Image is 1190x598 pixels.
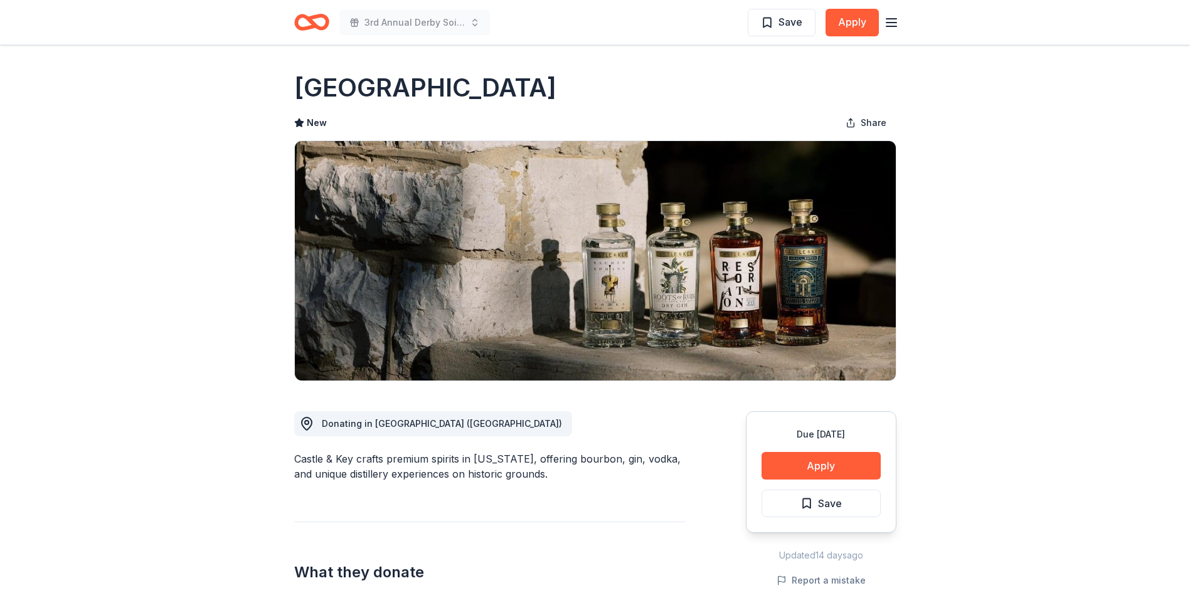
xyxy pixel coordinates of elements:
img: Image for Castle & Key Distillery [295,141,896,380]
button: 3rd Annual Derby Soiree [339,10,490,35]
button: Share [836,110,896,135]
button: Apply [762,452,881,480]
span: Share [861,115,886,130]
span: New [307,115,327,130]
h2: What they donate [294,562,686,582]
span: Save [778,14,802,30]
span: Donating in [GEOGRAPHIC_DATA] ([GEOGRAPHIC_DATA]) [322,418,562,429]
span: Save [818,495,842,511]
div: Castle & Key crafts premium spirits in [US_STATE], offering bourbon, gin, vodka, and unique disti... [294,451,686,481]
h1: [GEOGRAPHIC_DATA] [294,70,556,105]
button: Apply [826,9,879,36]
span: 3rd Annual Derby Soiree [364,15,465,30]
button: Report a mistake [777,573,866,588]
a: Home [294,8,329,37]
button: Save [748,9,815,36]
button: Save [762,490,881,517]
div: Due [DATE] [762,427,881,442]
div: Updated 14 days ago [746,548,896,563]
